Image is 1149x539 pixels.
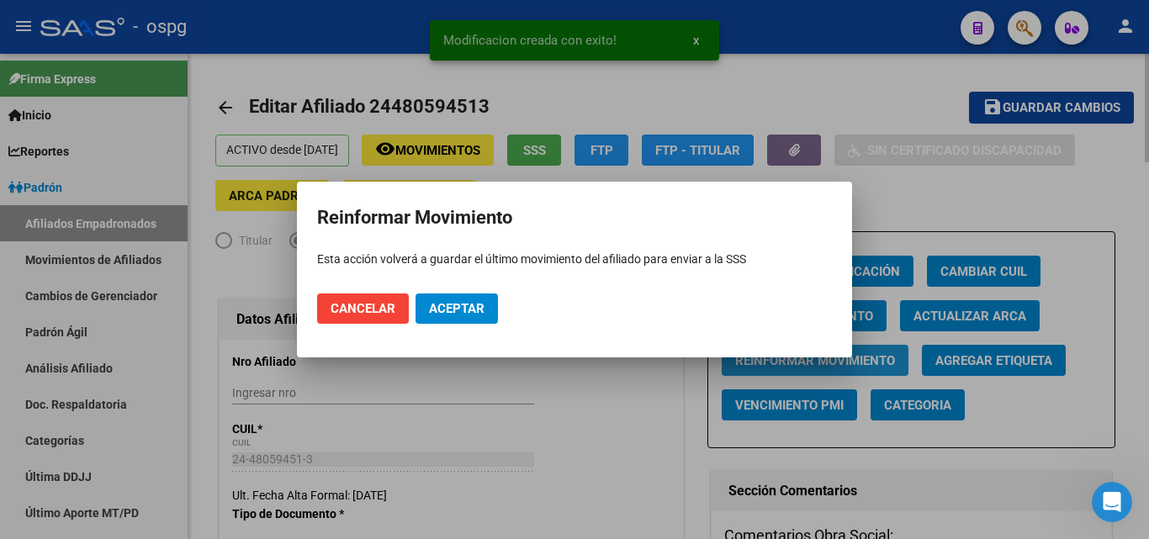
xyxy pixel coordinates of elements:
button: Cancelar [317,293,409,324]
span: Aceptar [429,301,484,316]
button: Aceptar [416,293,498,324]
iframe: Intercom live chat [1092,482,1132,522]
p: Esta acción volverá a guardar el último movimiento del afiliado para enviar a la SSS [317,251,832,268]
span: Cancelar [331,301,395,316]
h2: Reinformar Movimiento [317,202,832,234]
